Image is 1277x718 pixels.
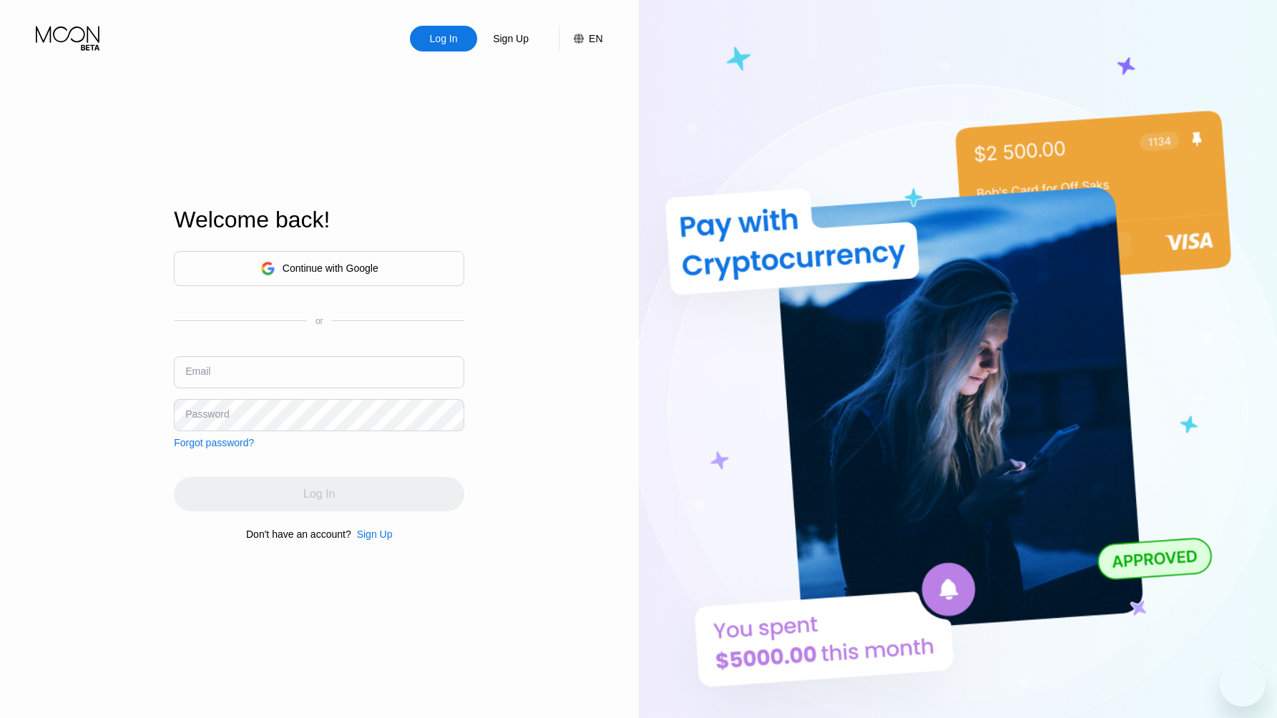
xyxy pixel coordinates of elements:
div: Log In [429,31,459,46]
iframe: Button to launch messaging window [1220,661,1266,707]
div: Sign Up [357,528,393,540]
div: Sign Up [491,31,530,46]
div: Forgot password? [174,437,254,448]
div: Continue with Google [283,262,378,274]
div: Log In [410,26,477,51]
div: EN [559,26,602,51]
div: Email [185,365,210,377]
div: Password [185,408,229,420]
div: Welcome back! [174,207,464,233]
div: Continue with Google [174,251,464,286]
div: Sign Up [351,528,393,540]
div: Sign Up [477,26,544,51]
div: EN [589,33,602,44]
div: or [315,316,323,326]
div: Don't have an account? [246,528,351,540]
